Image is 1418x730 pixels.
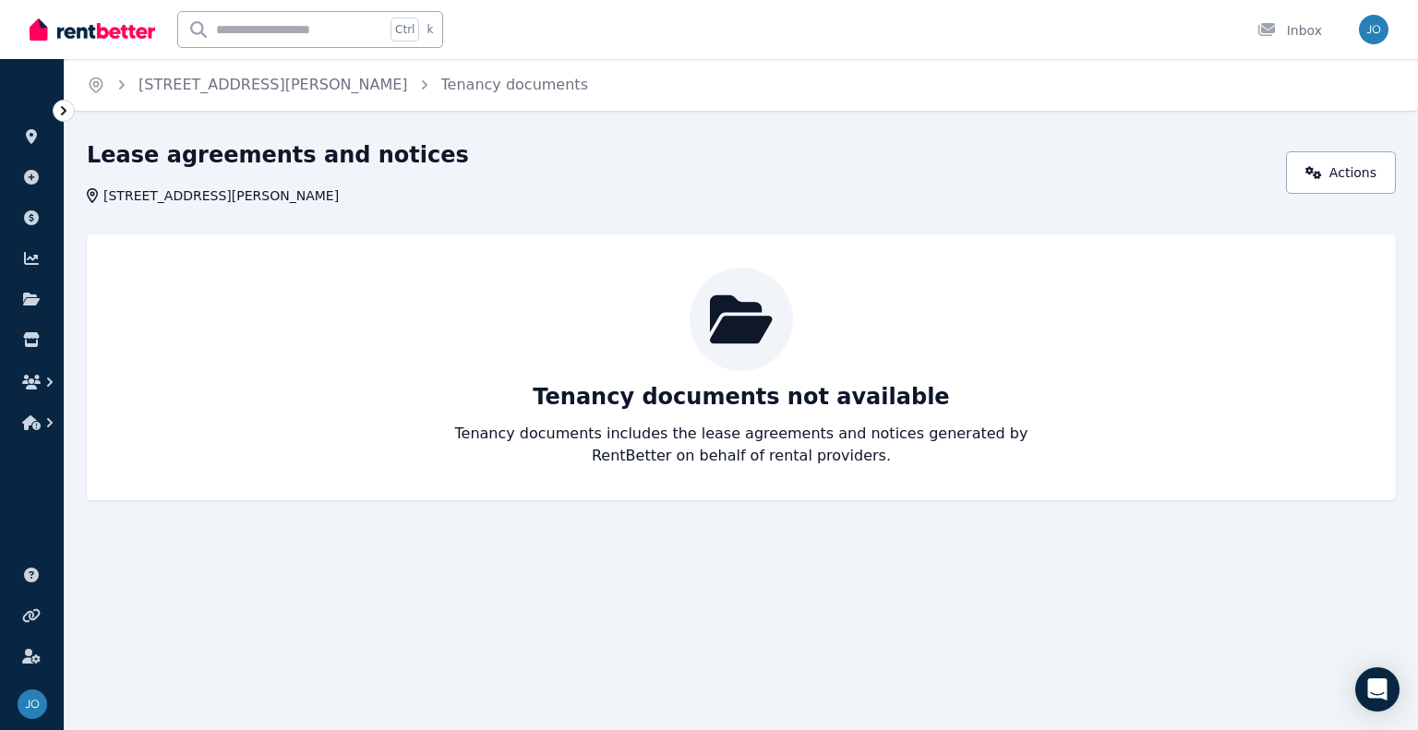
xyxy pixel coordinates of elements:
div: Inbox [1257,21,1322,40]
span: Ctrl [391,18,419,42]
span: k [427,22,433,37]
a: Tenancy documents [441,76,588,93]
p: Tenancy documents not available [533,382,949,412]
div: Open Intercom Messenger [1355,667,1400,712]
nav: Breadcrumb [65,59,610,111]
img: RentBetter [30,16,155,43]
a: Actions [1286,151,1396,194]
img: joeBauer [1359,15,1388,44]
a: [STREET_ADDRESS][PERSON_NAME] [138,76,408,93]
h1: Lease agreements and notices [87,140,469,170]
img: joeBauer [18,689,47,719]
span: [STREET_ADDRESS][PERSON_NAME] [103,186,339,205]
p: Tenancy documents includes the lease agreements and notices generated by RentBetter on behalf of ... [431,423,1051,467]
